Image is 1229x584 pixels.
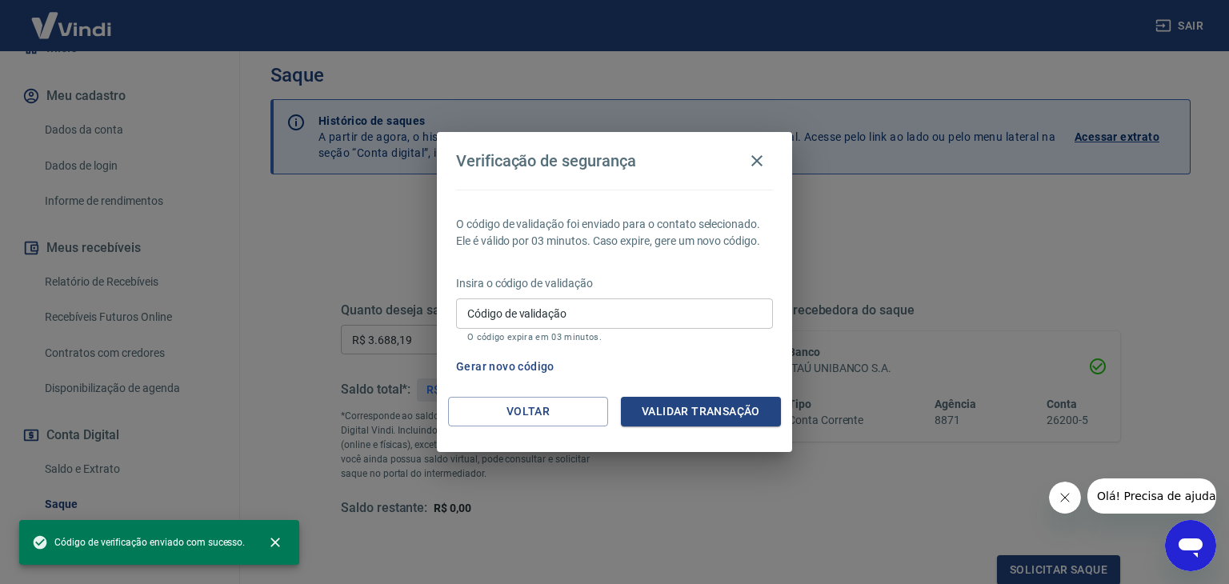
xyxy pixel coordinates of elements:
h4: Verificação de segurança [456,151,636,170]
button: Voltar [448,397,608,426]
iframe: Mensagem da empresa [1087,478,1216,514]
p: Insira o código de validação [456,275,773,292]
iframe: Botão para abrir a janela de mensagens [1165,520,1216,571]
p: O código expira em 03 minutos. [467,332,762,342]
button: Validar transação [621,397,781,426]
span: Código de verificação enviado com sucesso. [32,534,245,550]
button: close [258,525,293,560]
button: Gerar novo código [450,352,561,382]
span: Olá! Precisa de ajuda? [10,11,134,24]
p: O código de validação foi enviado para o contato selecionado. Ele é válido por 03 minutos. Caso e... [456,216,773,250]
iframe: Fechar mensagem [1049,482,1081,514]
